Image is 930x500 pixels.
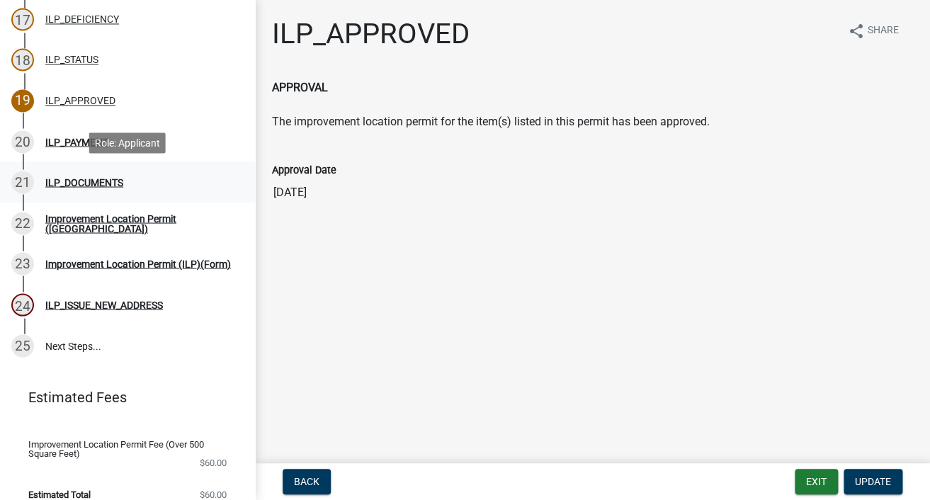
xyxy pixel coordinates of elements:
[28,439,204,458] span: Improvement Location Permit Fee (Over 500 Square Feet)
[272,81,328,94] b: APPROVAL
[844,469,902,494] button: Update
[795,469,838,494] button: Exit
[294,476,319,487] span: Back
[848,23,865,40] i: share
[11,334,34,357] div: 25
[868,23,899,40] span: Share
[11,130,34,153] div: 20
[11,89,34,112] div: 19
[45,14,119,24] div: ILP_DEFICIENCY
[855,476,891,487] span: Update
[11,8,34,30] div: 17
[11,293,34,316] div: 24
[45,213,232,233] div: Improvement Location Permit ([GEOGRAPHIC_DATA])
[45,137,108,147] div: ILP_PAYMENT
[45,300,163,309] div: ILP_ISSUE_NEW_ADDRESS
[11,171,34,193] div: 21
[200,458,227,467] span: $60.00
[45,177,123,187] div: ILP_DOCUMENTS
[272,166,336,176] label: Approval Date
[272,17,470,51] h1: ILP_APPROVED
[45,258,231,268] div: Improvement Location Permit (ILP)(Form)
[11,252,34,275] div: 23
[11,48,34,71] div: 18
[45,55,98,64] div: ILP_STATUS
[11,382,232,411] a: Estimated Fees
[837,17,910,45] button: shareShare
[283,469,331,494] button: Back
[11,212,34,234] div: 22
[28,489,91,499] span: Estimated Total
[200,489,227,499] span: $60.00
[89,132,166,153] div: Role: Applicant
[272,79,913,130] div: The improvement location permit for the item(s) listed in this permit has been approved.
[45,96,115,106] div: ILP_APPROVED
